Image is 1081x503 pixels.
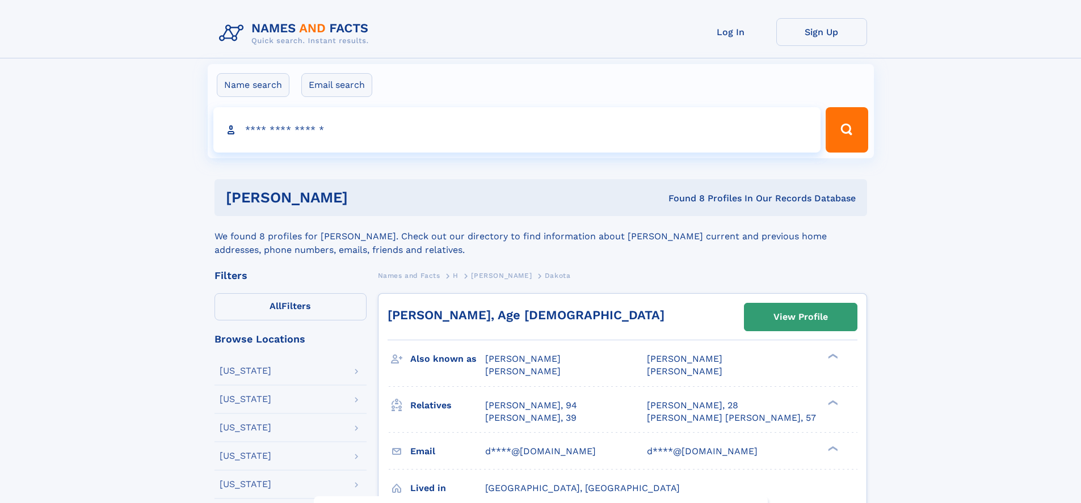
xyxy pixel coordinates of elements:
img: Logo Names and Facts [214,18,378,49]
div: ❯ [825,399,839,406]
div: [US_STATE] [220,451,271,460]
label: Email search [301,73,372,97]
a: [PERSON_NAME], 39 [485,412,577,424]
div: We found 8 profiles for [PERSON_NAME]. Check out our directory to find information about [PERSON_... [214,216,867,257]
div: [US_STATE] [220,480,271,489]
a: [PERSON_NAME], Age [DEMOGRAPHIC_DATA] [388,308,664,322]
a: [PERSON_NAME], 28 [647,399,738,412]
a: [PERSON_NAME] [PERSON_NAME], 57 [647,412,816,424]
a: Sign Up [776,18,867,46]
button: Search Button [826,107,868,153]
a: [PERSON_NAME], 94 [485,399,577,412]
span: [PERSON_NAME] [485,366,561,377]
span: Dakota [545,272,571,280]
label: Filters [214,293,367,320]
h3: Relatives [410,396,485,415]
h3: Lived in [410,479,485,498]
div: [US_STATE] [220,366,271,375]
a: H [453,268,459,282]
div: View Profile [773,304,828,330]
span: [PERSON_NAME] [647,366,722,377]
span: [PERSON_NAME] [471,272,532,280]
div: [US_STATE] [220,423,271,432]
div: Found 8 Profiles In Our Records Database [508,192,856,205]
div: ❯ [825,353,839,360]
span: [PERSON_NAME] [647,353,722,364]
h1: [PERSON_NAME] [226,191,508,205]
span: H [453,272,459,280]
a: Names and Facts [378,268,440,282]
h3: Also known as [410,349,485,369]
label: Name search [217,73,289,97]
div: Browse Locations [214,334,367,344]
div: [US_STATE] [220,395,271,404]
input: search input [213,107,821,153]
div: Filters [214,270,367,281]
span: [GEOGRAPHIC_DATA], [GEOGRAPHIC_DATA] [485,483,680,493]
a: [PERSON_NAME] [471,268,532,282]
a: View Profile [744,303,857,331]
div: ❯ [825,445,839,452]
span: All [270,301,281,311]
a: Log In [685,18,776,46]
span: [PERSON_NAME] [485,353,561,364]
h3: Email [410,442,485,461]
